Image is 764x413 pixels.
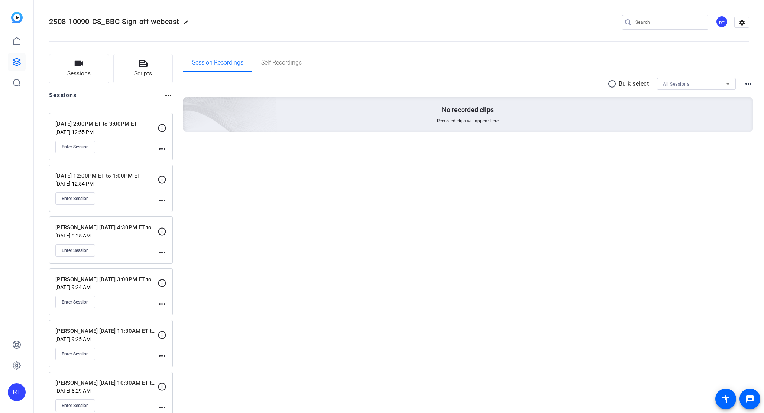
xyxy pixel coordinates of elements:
mat-icon: accessibility [721,394,730,403]
h2: Sessions [49,91,77,105]
mat-icon: radio_button_unchecked [608,79,619,88]
mat-icon: more_horiz [158,299,166,308]
mat-icon: more_horiz [164,91,173,100]
span: Enter Session [62,196,89,201]
button: Enter Session [55,296,95,308]
p: [DATE] 2:00PM ET to 3:00PM ET [55,120,158,128]
p: [PERSON_NAME] [DATE] 11:30AM ET to 12:30PM ET [55,327,158,335]
div: RT [716,16,728,28]
span: Session Recordings [192,60,243,66]
span: Enter Session [62,403,89,409]
mat-icon: more_horiz [158,144,166,153]
span: Scripts [134,69,152,78]
button: Enter Session [55,348,95,360]
mat-icon: more_horiz [158,196,166,205]
p: [PERSON_NAME] [DATE] 10:30AM ET to 11:30AM ET [55,379,158,387]
p: [PERSON_NAME] [DATE] 3:00PM ET to 4:30PM ET [55,275,158,284]
img: embarkstudio-empty-session.png [100,24,277,185]
button: Enter Session [55,192,95,205]
span: All Sessions [663,82,689,87]
button: Enter Session [55,244,95,257]
span: Enter Session [62,299,89,305]
ngx-avatar: Rob Thomas [716,16,729,29]
span: Enter Session [62,351,89,357]
p: No recorded clips [442,105,494,114]
input: Search [635,18,702,27]
p: [DATE] 9:24 AM [55,284,158,290]
span: Enter Session [62,248,89,253]
span: Self Recordings [261,60,302,66]
mat-icon: more_horiz [158,351,166,360]
button: Sessions [49,54,109,83]
mat-icon: more_horiz [158,248,166,257]
mat-icon: settings [735,17,750,28]
p: Bulk select [619,79,649,88]
mat-icon: more_horiz [744,79,753,88]
p: [PERSON_NAME] [DATE] 4:30PM ET to 5:30PM ET [55,223,158,232]
div: RT [8,383,26,401]
span: Enter Session [62,144,89,150]
button: Scripts [113,54,173,83]
mat-icon: edit [183,20,192,29]
p: [DATE] 12:54 PM [55,181,158,187]
mat-icon: more_horiz [158,403,166,412]
span: 2508-10090-CS_BBC Sign-off webcast [49,17,179,26]
p: [DATE] 12:00PM ET to 1:00PM ET [55,172,158,180]
button: Enter Session [55,399,95,412]
button: Enter Session [55,141,95,153]
p: [DATE] 8:29 AM [55,388,158,394]
span: Sessions [67,69,91,78]
p: [DATE] 9:25 AM [55,336,158,342]
p: [DATE] 9:25 AM [55,233,158,239]
mat-icon: message [745,394,754,403]
p: [DATE] 12:55 PM [55,129,158,135]
span: Recorded clips will appear here [437,118,499,124]
img: blue-gradient.svg [11,12,23,23]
